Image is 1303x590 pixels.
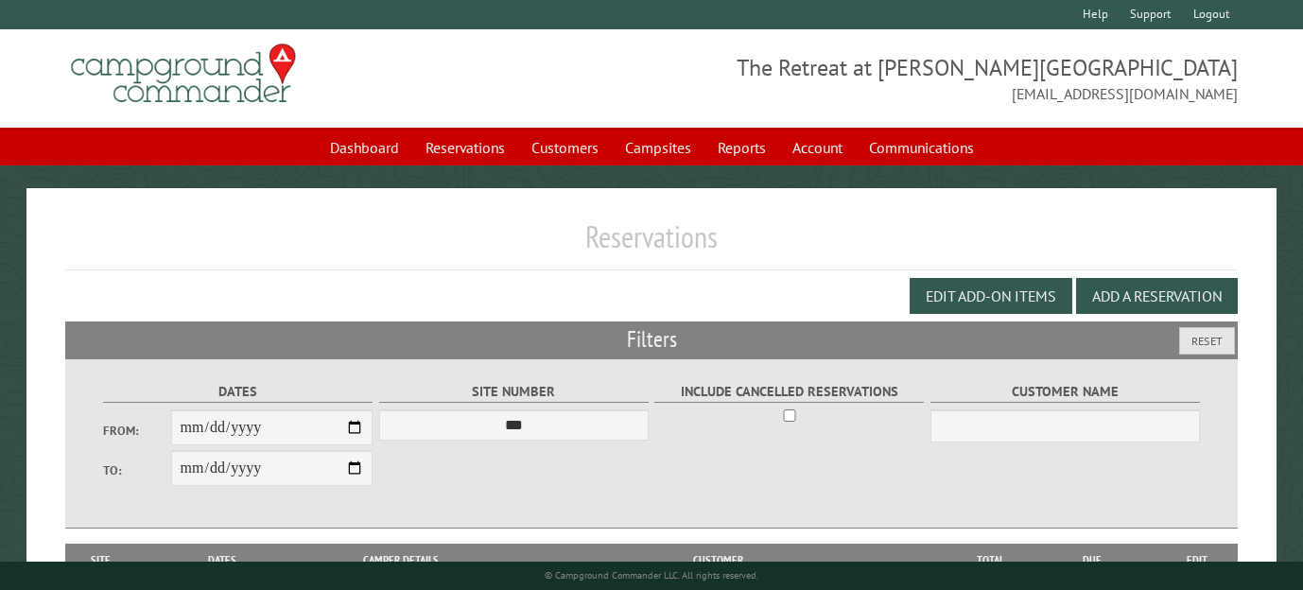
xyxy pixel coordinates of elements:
h2: Filters [65,321,1238,357]
th: Dates [126,544,317,577]
a: Reports [706,130,777,165]
h1: Reservations [65,218,1238,270]
label: To: [103,461,170,479]
th: Total [952,544,1028,577]
label: Include Cancelled Reservations [654,381,924,403]
th: Site [75,544,126,577]
a: Account [781,130,854,165]
label: Dates [103,381,373,403]
span: The Retreat at [PERSON_NAME][GEOGRAPHIC_DATA] [EMAIL_ADDRESS][DOMAIN_NAME] [651,52,1238,105]
a: Reservations [414,130,516,165]
small: © Campground Commander LLC. All rights reserved. [545,569,758,581]
th: Due [1028,544,1155,577]
a: Communications [858,130,985,165]
button: Add a Reservation [1076,278,1238,314]
th: Edit [1155,544,1238,577]
button: Reset [1179,327,1235,355]
label: Site Number [379,381,649,403]
label: From: [103,422,170,440]
button: Edit Add-on Items [910,278,1072,314]
a: Campsites [614,130,703,165]
img: Campground Commander [65,37,302,111]
a: Customers [520,130,610,165]
th: Camper Details [318,544,484,577]
label: Customer Name [930,381,1200,403]
a: Dashboard [319,130,410,165]
th: Customer [484,544,952,577]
